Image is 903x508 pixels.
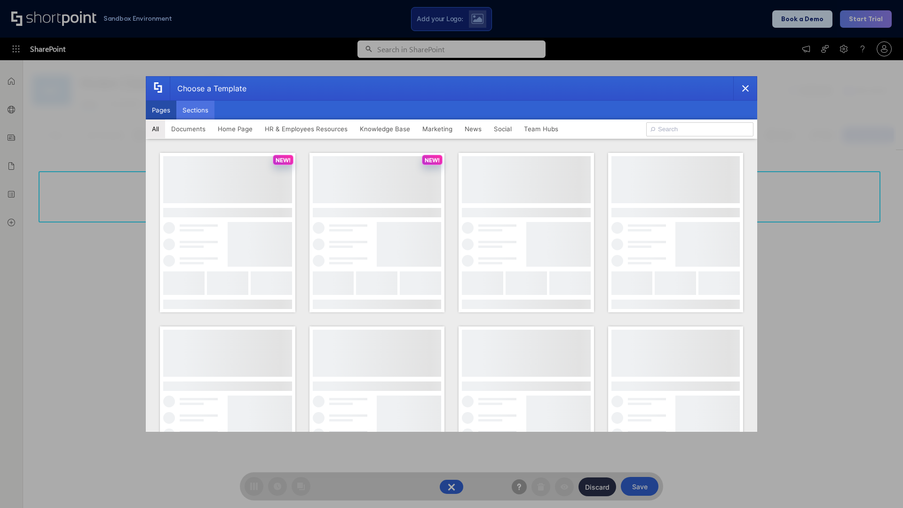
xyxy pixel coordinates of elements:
button: Team Hubs [518,119,564,138]
button: HR & Employees Resources [259,119,354,138]
button: Home Page [212,119,259,138]
p: NEW! [425,157,440,164]
iframe: Chat Widget [856,463,903,508]
div: Choose a Template [170,77,246,100]
div: template selector [146,76,757,432]
button: Documents [165,119,212,138]
button: Marketing [416,119,459,138]
button: All [146,119,165,138]
button: Sections [176,101,214,119]
button: Knowledge Base [354,119,416,138]
input: Search [646,122,753,136]
p: NEW! [276,157,291,164]
button: Social [488,119,518,138]
button: Pages [146,101,176,119]
button: News [459,119,488,138]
